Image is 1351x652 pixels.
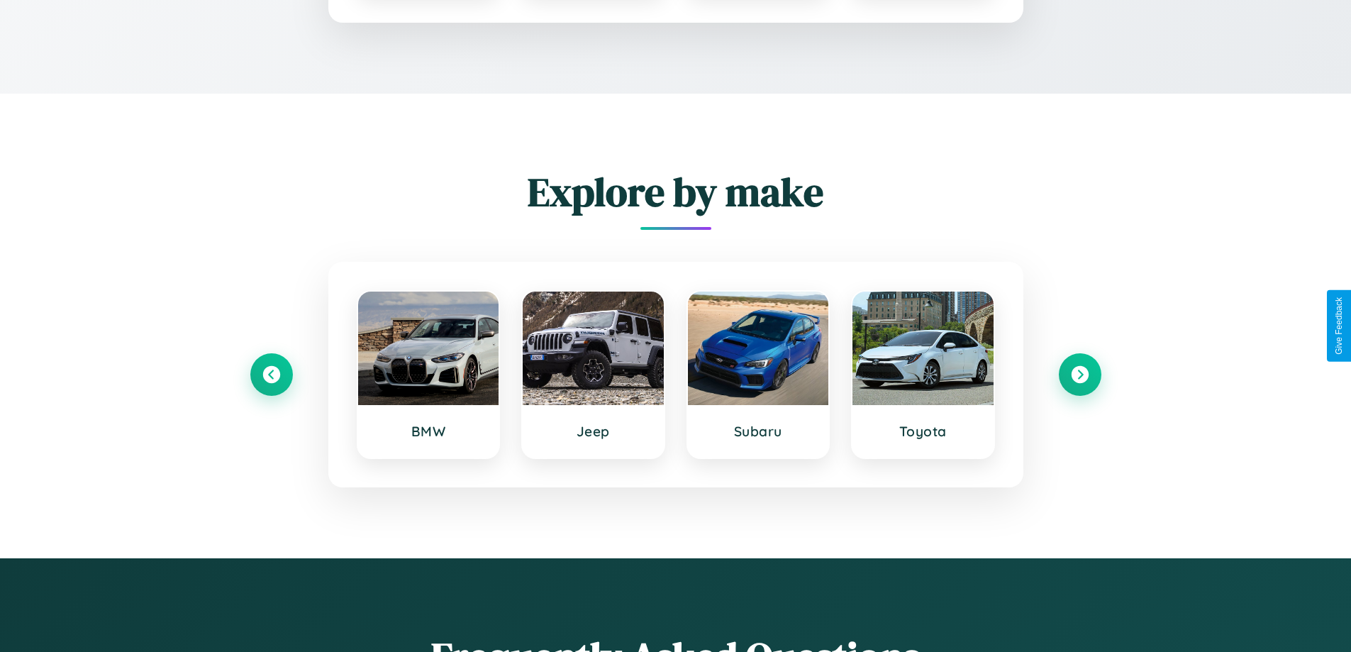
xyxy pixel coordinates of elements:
[702,423,815,440] h3: Subaru
[250,165,1101,219] h2: Explore by make
[867,423,979,440] h3: Toyota
[1334,297,1344,355] div: Give Feedback
[537,423,650,440] h3: Jeep
[372,423,485,440] h3: BMW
